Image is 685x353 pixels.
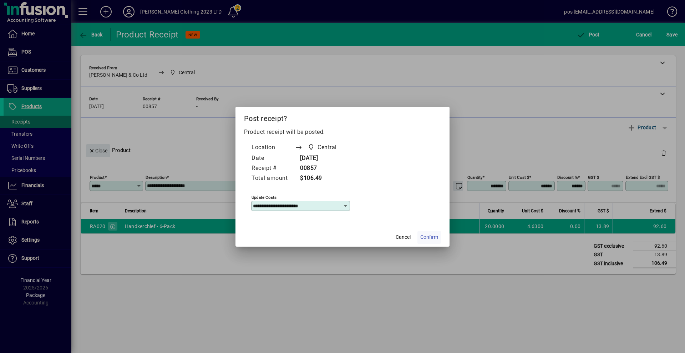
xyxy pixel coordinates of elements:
[318,143,337,152] span: Central
[306,142,340,152] span: Central
[251,173,295,183] td: Total amount
[252,195,276,200] mat-label: Update costs
[417,231,441,244] button: Confirm
[251,153,295,163] td: Date
[244,128,441,136] p: Product receipt will be posted.
[251,142,295,153] td: Location
[295,173,350,183] td: $106.49
[420,233,438,241] span: Confirm
[392,231,415,244] button: Cancel
[295,163,350,173] td: 00857
[235,107,450,127] h2: Post receipt?
[396,233,411,241] span: Cancel
[295,153,350,163] td: [DATE]
[251,163,295,173] td: Receipt #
